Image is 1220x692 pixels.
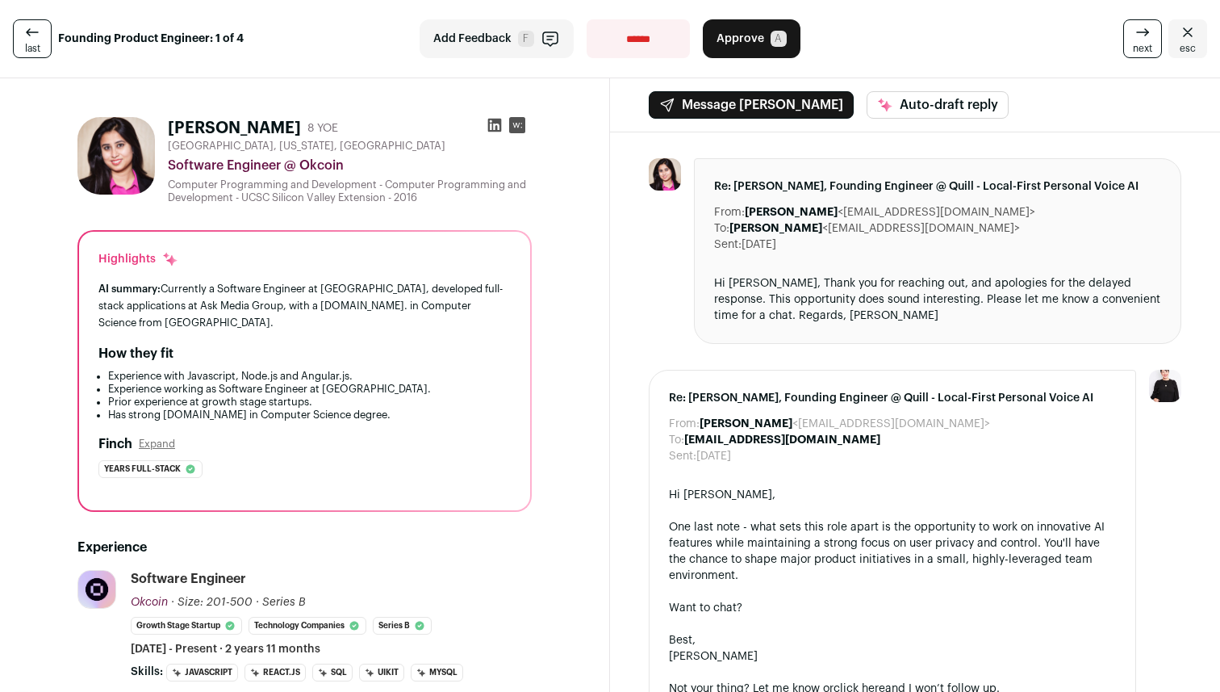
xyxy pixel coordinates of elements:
[433,31,512,47] span: Add Feedback
[771,31,787,47] span: A
[703,19,800,58] button: Approve A
[307,120,338,136] div: 8 YOE
[168,117,301,140] h1: [PERSON_NAME]
[166,664,238,682] li: JavaScript
[649,91,854,119] button: Message [PERSON_NAME]
[745,204,1035,220] dd: <[EMAIL_ADDRESS][DOMAIN_NAME]>
[742,237,776,253] dd: [DATE]
[171,597,253,608] span: · Size: 201-500
[168,156,532,175] div: Software Engineer @ Okcoin
[108,383,511,396] li: Experience working as Software Engineer at [GEOGRAPHIC_DATA].
[131,570,246,588] div: Software Engineer
[359,664,404,682] li: UIkit
[669,600,1116,616] div: Want to chat?
[108,409,511,421] li: Has strong [DOMAIN_NAME] in Computer Science degree.
[108,370,511,383] li: Experience with Javascript, Node.js and Angular.js.
[168,178,532,204] div: Computer Programming and Development - Computer Programming and Development - UCSC Silicon Valley...
[669,487,1116,503] div: Hi [PERSON_NAME],
[131,617,242,635] li: Growth Stage Startup
[700,416,990,432] dd: <[EMAIL_ADDRESS][DOMAIN_NAME]>
[714,220,729,237] dt: To:
[669,632,1116,648] div: Best,
[104,461,181,477] span: Years full-stack
[77,117,155,195] img: 612c219b7845ce04d93efe70ace9172d5903cf68353cb4627db8047806ec9eb2
[168,140,445,153] span: [GEOGRAPHIC_DATA], [US_STATE], [GEOGRAPHIC_DATA]
[108,396,511,409] li: Prior experience at growth stage startups.
[25,42,40,55] span: last
[1180,42,1196,55] span: esc
[518,31,534,47] span: F
[411,664,463,682] li: MySQL
[669,519,1116,584] div: One last note - what sets this role apart is the opportunity to work on innovative AI features wh...
[98,434,132,454] h2: Finch
[684,434,880,446] b: [EMAIL_ADDRESS][DOMAIN_NAME]
[649,158,681,191] img: 612c219b7845ce04d93efe70ace9172d5903cf68353cb4627db8047806ec9eb2
[669,416,700,432] dt: From:
[13,19,52,58] a: last
[420,19,574,58] button: Add Feedback F
[256,594,259,610] span: ·
[700,418,792,430] b: [PERSON_NAME]
[1133,42,1152,55] span: next
[98,344,173,363] h2: How they fit
[249,617,366,635] li: Technology Companies
[98,283,161,294] span: AI summary:
[98,280,511,331] div: Currently a Software Engineer at [GEOGRAPHIC_DATA], developed full-stack applications at Ask Medi...
[98,251,178,267] div: Highlights
[729,223,822,234] b: [PERSON_NAME]
[131,641,320,657] span: [DATE] - Present · 2 years 11 months
[729,220,1020,237] dd: <[EMAIL_ADDRESS][DOMAIN_NAME]>
[1123,19,1162,58] a: next
[669,432,684,448] dt: To:
[77,538,532,557] h2: Experience
[714,178,1161,195] span: Re: [PERSON_NAME], Founding Engineer @ Quill - Local-First Personal Voice AI
[373,617,432,635] li: Series B
[669,448,696,464] dt: Sent:
[244,664,306,682] li: React.js
[312,664,353,682] li: SQL
[714,204,745,220] dt: From:
[714,275,1161,324] div: Hi [PERSON_NAME], Thank you for reaching out, and apologies for the delayed response. This opport...
[669,648,1116,665] div: [PERSON_NAME]
[58,31,244,47] strong: Founding Product Engineer: 1 of 4
[669,390,1116,406] span: Re: [PERSON_NAME], Founding Engineer @ Quill - Local-First Personal Voice AI
[745,207,838,218] b: [PERSON_NAME]
[696,448,731,464] dd: [DATE]
[717,31,764,47] span: Approve
[131,597,168,608] span: Okcoin
[1168,19,1207,58] a: Close
[867,91,1009,119] button: Auto-draft reply
[139,438,175,451] button: Expand
[1149,370,1181,402] img: 9240684-medium_jpg
[131,664,163,680] span: Skills:
[714,237,742,253] dt: Sent:
[262,597,306,608] span: Series B
[78,571,115,608] img: 597a89ddab74dbbe31d36538ca33f8926355af949b737ea954ef4e52b094b661.jpg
